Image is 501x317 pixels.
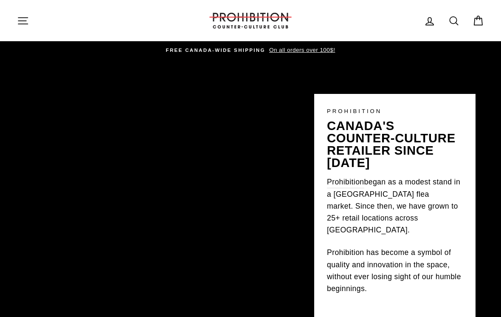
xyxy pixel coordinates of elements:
a: Prohibition [327,176,364,188]
a: FREE CANADA-WIDE SHIPPING On all orders over 100$! [19,45,482,55]
span: On all orders over 100$! [267,47,335,53]
p: PROHIBITION [327,107,463,116]
p: canada's counter-culture retailer since [DATE] [327,120,463,170]
img: PROHIBITION COUNTER-CULTURE CLUB [208,13,293,28]
span: FREE CANADA-WIDE SHIPPING [166,48,265,53]
p: Prohibition has become a symbol of quality and innovation in the space, without ever losing sight... [327,246,463,294]
p: began as a modest stand in a [GEOGRAPHIC_DATA] flea market. Since then, we have grown to 25+ reta... [327,176,463,236]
